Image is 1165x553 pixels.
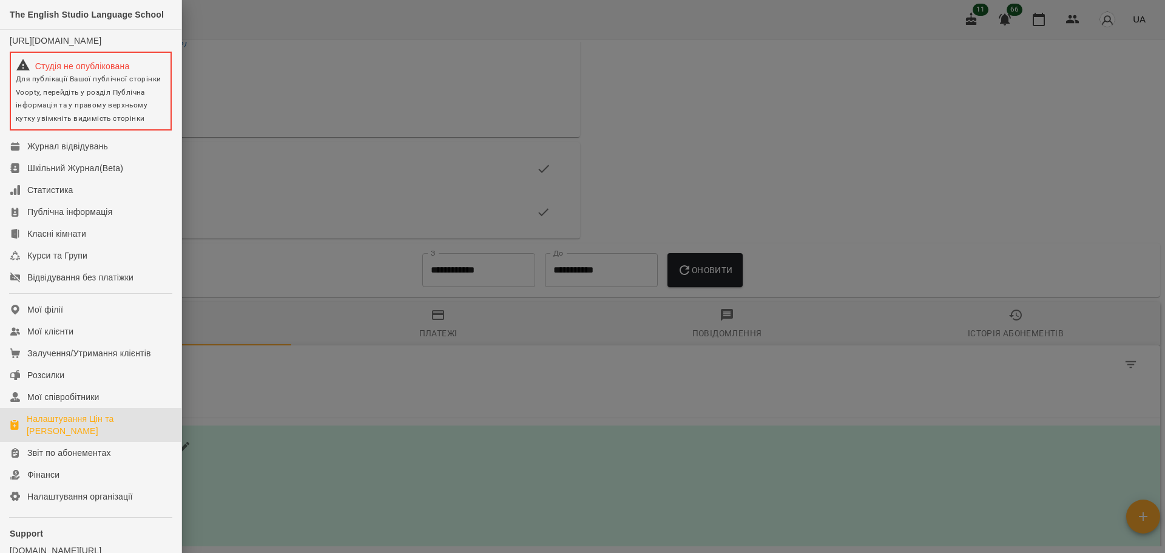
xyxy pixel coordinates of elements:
[27,391,100,403] div: Мої співробітники
[27,447,111,459] div: Звіт по абонементах
[27,162,123,174] div: Шкільний Журнал(Beta)
[27,249,87,262] div: Курси та Групи
[27,271,133,283] div: Відвідування без платіжки
[27,184,73,196] div: Статистика
[27,206,112,218] div: Публічна інформація
[16,58,166,72] div: Студія не опублікована
[27,140,108,152] div: Журнал відвідувань
[10,10,164,19] span: The English Studio Language School
[10,528,172,540] p: Support
[27,490,133,503] div: Налаштування організації
[27,347,151,359] div: Залучення/Утримання клієнтів
[27,369,64,381] div: Розсилки
[10,36,101,46] a: [URL][DOMAIN_NAME]
[27,228,86,240] div: Класні кімнати
[27,304,63,316] div: Мої філії
[27,325,73,338] div: Мої клієнти
[27,413,172,437] div: Налаштування Цін та [PERSON_NAME]
[16,75,161,123] span: Для публікації Вашої публічної сторінки Voopty, перейдіть у розділ Публічна інформація та у право...
[27,469,59,481] div: Фінанси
